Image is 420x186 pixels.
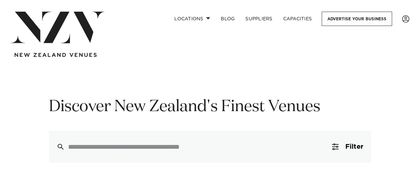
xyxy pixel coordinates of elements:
a: SUPPLIERS [240,12,278,26]
span: Filter [345,143,363,150]
img: nzv-logo.png [11,12,105,43]
button: Filter [324,131,371,163]
img: new-zealand-venues-text.png [15,53,97,57]
a: Locations [169,12,215,26]
h1: Discover New Zealand's Finest Venues [49,96,371,117]
a: BLOG [215,12,240,26]
a: Capacities [278,12,317,26]
a: Advertise your business [322,12,392,26]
